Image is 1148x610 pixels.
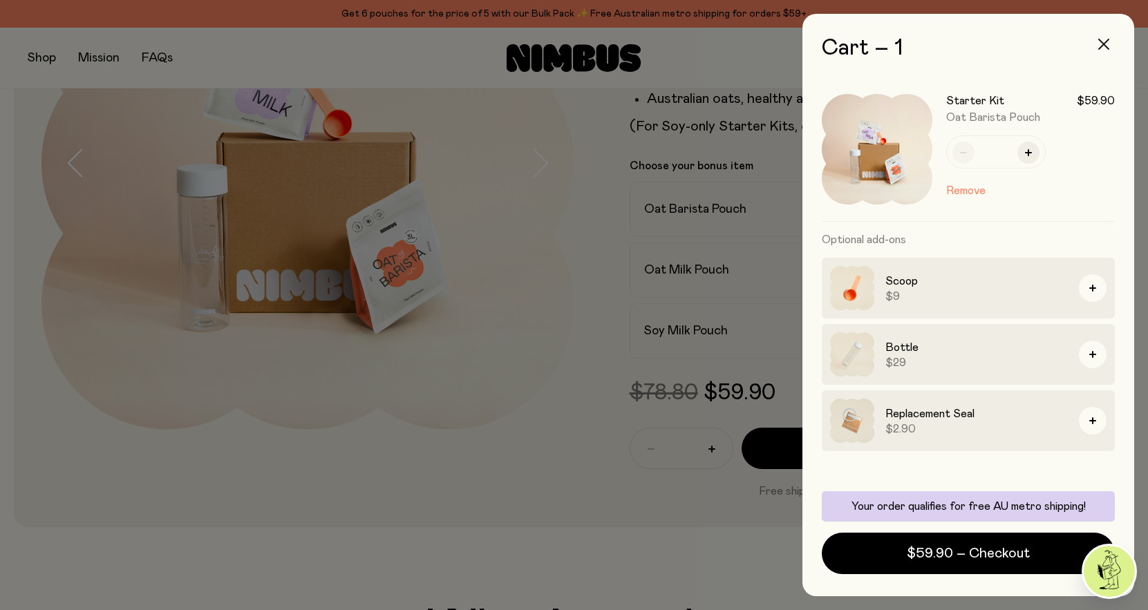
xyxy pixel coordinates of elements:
span: $2.90 [885,422,1068,436]
span: $59.90 [1077,94,1115,108]
span: Oat Barista Pouch [946,112,1040,123]
button: Remove [946,182,986,199]
h3: Scoop [885,273,1068,289]
h3: Optional add-ons [822,222,1115,258]
button: $59.90 – Checkout [822,533,1115,574]
span: $29 [885,356,1068,370]
span: $59.90 – Checkout [907,544,1030,563]
p: Your order qualifies for free AU metro shipping! [830,499,1107,513]
h3: Starter Kit [946,94,1004,108]
img: agent [1084,546,1135,597]
h2: Cart – 1 [822,36,1115,61]
h3: Replacement Seal [885,406,1068,422]
span: $9 [885,289,1068,303]
h3: Bottle [885,339,1068,356]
